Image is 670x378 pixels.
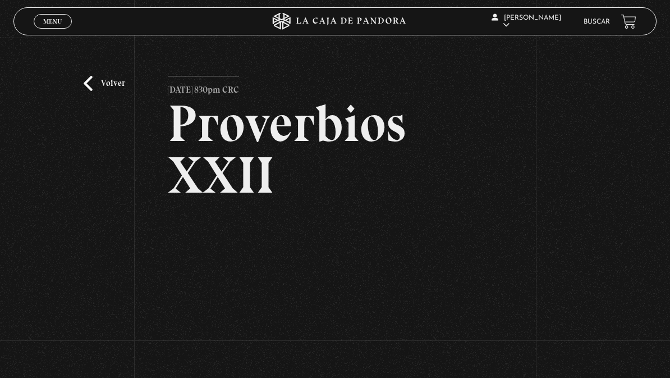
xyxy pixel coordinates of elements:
[621,14,636,29] a: View your shopping cart
[43,18,62,25] span: Menu
[168,98,502,201] h2: Proverbios XXII
[168,76,239,98] p: [DATE] 830pm CRC
[39,28,66,35] span: Cerrar
[584,19,610,25] a: Buscar
[84,76,125,91] a: Volver
[492,15,561,29] span: [PERSON_NAME]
